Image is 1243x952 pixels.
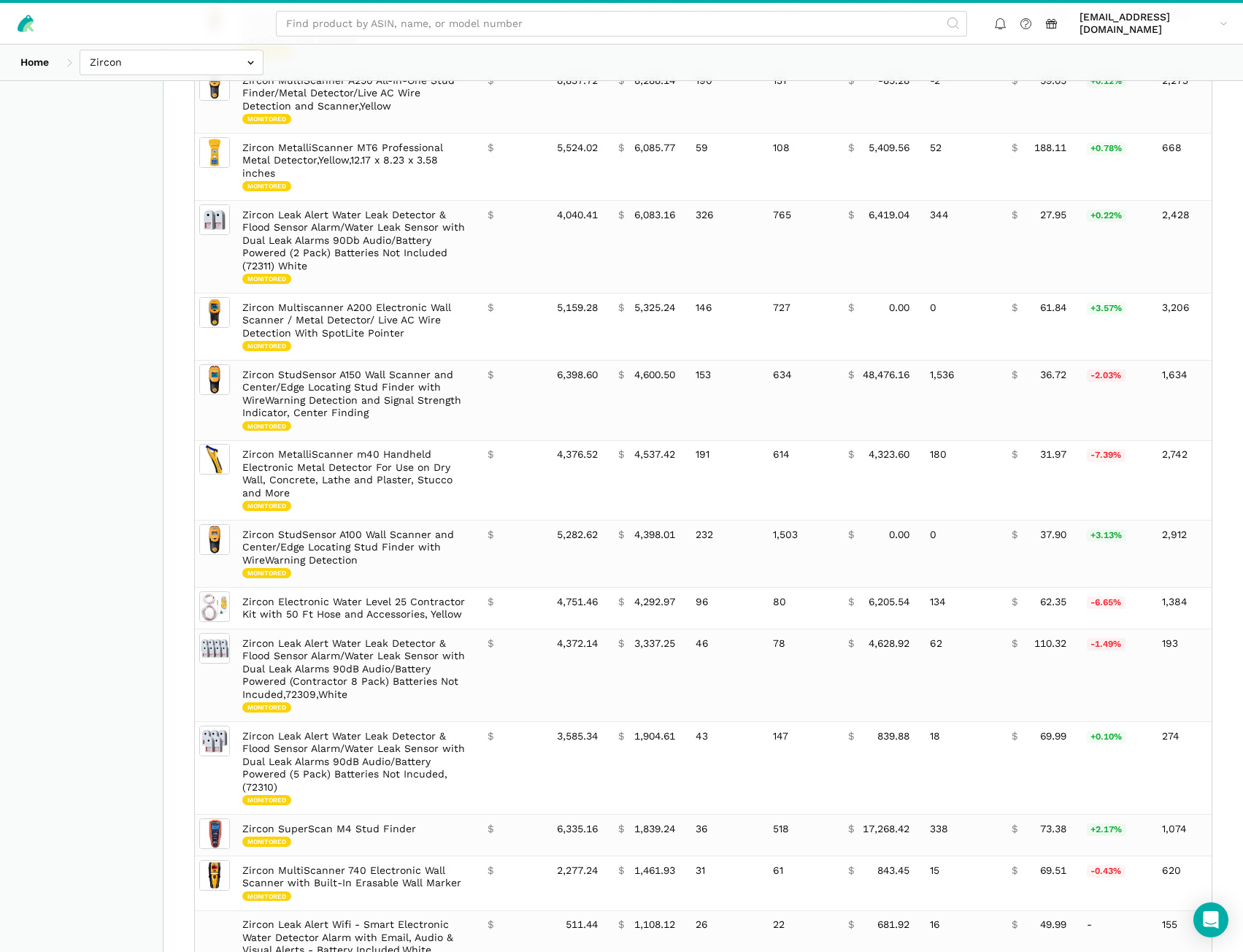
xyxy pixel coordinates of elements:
span: 4,628.92 [869,637,909,650]
td: 62 [920,629,1001,722]
span: $ [848,142,854,155]
td: 1,384 [1152,588,1222,629]
span: Monitored [242,795,291,805]
td: 190 [685,66,763,134]
td: 18 [920,722,1001,815]
span: $ [618,302,624,315]
span: 843.45 [877,864,909,878]
span: Monitored [242,568,291,578]
td: Zircon MultiScanner A250 All-In-One Stud Finder/Metal Detector/Live AC Wire Detection and Scanner... [232,66,477,134]
span: $ [618,209,624,222]
span: 4,372.14 [557,637,598,650]
span: 5,282.62 [557,529,598,542]
span: 6,398.60 [557,369,598,382]
span: $ [618,637,624,650]
span: $ [618,730,624,743]
td: 80 [763,588,838,629]
span: $ [488,142,493,155]
span: $ [1012,596,1017,609]
span: 4,376.52 [557,448,598,461]
span: 48,476.16 [863,369,909,382]
td: 518 [763,815,838,856]
span: 4,751.46 [557,596,598,609]
span: 4,600.50 [634,369,675,382]
span: 0.00 [889,302,909,315]
td: 147 [763,722,838,815]
span: Monitored [242,181,291,191]
span: +0.22% [1087,210,1126,223]
span: 839.88 [877,730,909,743]
span: 110.32 [1034,637,1066,650]
span: $ [618,596,624,609]
span: $ [848,448,854,461]
input: Find product by ASIN, name, or model number [276,11,967,37]
span: $ [488,302,493,315]
span: 37.90 [1040,529,1066,542]
span: $ [488,448,493,461]
span: Monitored [242,341,291,351]
span: 4,040.41 [557,209,598,222]
td: 134 [920,588,1001,629]
span: 6,083.16 [634,209,675,222]
td: 153 [685,361,763,441]
img: Zircon Leak Alert Water Leak Detector & Flood Sensor Alarm/Water Leak Sensor with Dual Leak Alarm... [199,726,230,756]
span: 36.72 [1040,369,1066,382]
td: -2 [920,66,1001,134]
span: $ [1012,142,1017,155]
td: 1,074 [1152,815,1222,856]
img: Zircon StudSensor A100 Wall Scanner and Center/Edge Locating Stud Finder with WireWarning Detection [199,524,230,555]
td: 31 [685,856,763,911]
span: Monitored [242,891,291,902]
span: 6,335.16 [557,823,598,836]
td: Zircon MultiScanner 740 Electronic Wall Scanner with Built-In Erasable Wall Marker [232,856,477,911]
td: 232 [685,521,763,588]
span: 2,277.24 [557,864,598,878]
span: $ [1012,448,1017,461]
span: 3,337.25 [634,637,675,650]
span: $ [1012,209,1017,222]
span: 5,159.28 [557,302,598,315]
span: $ [1012,369,1017,382]
span: $ [488,823,493,836]
td: 1,634 [1152,361,1222,441]
span: +0.10% [1087,731,1126,744]
span: 31.97 [1040,448,1066,461]
span: 6,085.77 [634,142,675,155]
span: Monitored [242,702,291,713]
td: 52 [920,134,1001,201]
span: +3.57% [1087,302,1126,315]
span: $ [848,637,854,650]
span: $ [848,730,854,743]
td: Zircon StudSensor A150 Wall Scanner and Center/Edge Locating Stud Finder with WireWarning Detecti... [232,361,477,441]
span: +2.17% [1087,824,1126,837]
td: 191 [685,440,763,521]
td: Zircon MetalliScanner m40 Handheld Electronic Metal Detector For Use on Dry Wall, Concrete, Lathe... [232,440,477,521]
img: Zircon SuperScan M4 Stud Finder [199,818,230,849]
td: 2,428 [1152,201,1222,293]
td: 326 [685,201,763,293]
span: 6,419.04 [869,209,909,222]
span: $ [618,864,624,878]
span: +0.12% [1087,75,1126,88]
td: 0 [920,521,1001,588]
td: 634 [763,361,838,441]
td: 46 [685,629,763,722]
td: 108 [763,134,838,201]
img: Zircon StudSensor A150 Wall Scanner and Center/Edge Locating Stud Finder with WireWarning Detecti... [199,364,230,395]
td: 59 [685,134,763,201]
td: 338 [920,815,1001,856]
td: 2,742 [1152,440,1222,521]
span: $ [488,209,493,222]
span: $ [488,730,493,743]
span: $ [618,448,624,461]
span: 1,108.12 [634,918,675,932]
span: $ [488,529,493,542]
div: Open Intercom Messenger [1193,902,1228,937]
span: -6.65% [1087,596,1125,610]
img: Zircon Electronic Water Level 25 Contractor Kit with 50 Ft Hose and Accessories, Yellow [199,591,230,622]
td: Zircon Leak Alert Water Leak Detector & Flood Sensor Alarm/Water Leak Sensor with Dual Leak Alarm... [232,629,477,722]
td: Zircon Electronic Water Level 25 Contractor Kit with 50 Ft Hose and Accessories, Yellow [232,588,477,629]
span: $ [1012,864,1017,878]
a: Home [10,50,59,75]
img: Zircon Multiscanner A200 Electronic Wall Scanner / Metal Detector/ Live AC Wire Detection With Sp... [199,297,230,328]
